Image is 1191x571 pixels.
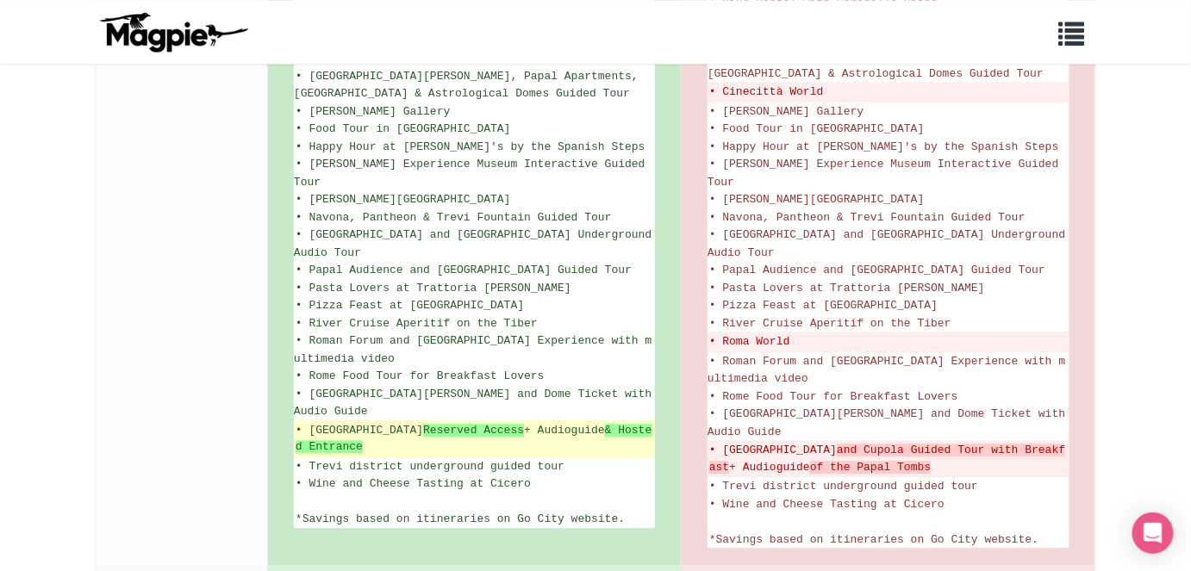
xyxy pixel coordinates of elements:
span: • Happy Hour at [PERSON_NAME]'s by the Spanish Steps [296,140,645,153]
span: • Food Tour in [GEOGRAPHIC_DATA] [296,122,511,135]
span: • [PERSON_NAME] Gallery [709,105,864,118]
del: • Roma World [709,333,1068,351]
span: • Trevi district underground guided tour [296,460,564,473]
ins: • [GEOGRAPHIC_DATA] + Audioguide [296,422,653,456]
span: • Happy Hour at [PERSON_NAME]'s by the Spanish Steps [709,140,1059,153]
span: • Rome Food Tour for Breakfast Lovers [709,390,958,403]
strong: of the Papal Tombs [810,461,931,474]
strong: and Cupola Guided Tour with Breakfast [709,444,1065,474]
span: • Pizza Feast at [GEOGRAPHIC_DATA] [709,299,938,312]
span: • Trevi district underground guided tour [709,480,978,493]
del: • [GEOGRAPHIC_DATA] + Audioguide [709,442,1068,475]
span: • [GEOGRAPHIC_DATA][PERSON_NAME] and Dome Ticket with Audio Guide [294,388,658,419]
span: • [GEOGRAPHIC_DATA][PERSON_NAME] and Dome Ticket with Audio Guide [708,407,1072,438]
span: • [PERSON_NAME] Experience Museum Interactive Guided Tour [294,158,652,189]
span: • [PERSON_NAME][GEOGRAPHIC_DATA] [296,193,511,206]
span: • [PERSON_NAME] Gallery [296,105,450,118]
span: • River Cruise Aperitif on the Tiber [296,317,538,330]
span: • [GEOGRAPHIC_DATA] and [GEOGRAPHIC_DATA] Underground Audio Tour [294,228,658,259]
img: logo-ab69f6fb50320c5b225c76a69d11143b.png [96,11,251,53]
span: • Papal Audience and [GEOGRAPHIC_DATA] Guided Tour [296,264,632,276]
span: • River Cruise Aperitif on the Tiber [709,317,951,330]
span: • Pasta Lovers at Trattoria [PERSON_NAME] [296,282,571,295]
span: • Roman Forum and [GEOGRAPHIC_DATA] Experience with multimedia video [708,355,1065,386]
span: • [GEOGRAPHIC_DATA][PERSON_NAME], Papal Apartments, [GEOGRAPHIC_DATA] & Astrological Domes Guided... [294,70,645,101]
div: Open Intercom Messenger [1132,512,1174,554]
span: • [PERSON_NAME] Experience Museum Interactive Guided Tour [708,158,1065,189]
span: • Food Tour in [GEOGRAPHIC_DATA] [709,122,925,135]
span: • Wine and Cheese Tasting at Cicero [296,477,531,490]
span: • Pasta Lovers at Trattoria [PERSON_NAME] [709,282,985,295]
span: • [GEOGRAPHIC_DATA][PERSON_NAME], Papal Apartments, [GEOGRAPHIC_DATA] & Astrological Domes Guided... [708,49,1059,80]
span: • Navona, Pantheon & Trevi Fountain Guided Tour [296,211,612,224]
span: • Navona, Pantheon & Trevi Fountain Guided Tour [709,211,1026,224]
span: • Rome Food Tour for Breakfast Lovers [296,369,545,382]
span: • Wine and Cheese Tasting at Cicero [709,498,945,511]
span: *Savings based on itineraries on Go City website. [709,533,1038,546]
span: *Savings based on itineraries on Go City website. [296,512,625,525]
span: • [GEOGRAPHIC_DATA] and [GEOGRAPHIC_DATA] Underground Audio Tour [708,228,1072,259]
span: • [PERSON_NAME][GEOGRAPHIC_DATA] [709,193,925,206]
del: • Cinecittà World [709,84,1068,101]
span: • Roman Forum and [GEOGRAPHIC_DATA] Experience with multimedia video [294,334,652,365]
strong: Reserved Access [423,424,524,437]
span: • Papal Audience and [GEOGRAPHIC_DATA] Guided Tour [709,264,1045,276]
span: • Pizza Feast at [GEOGRAPHIC_DATA] [296,299,524,312]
